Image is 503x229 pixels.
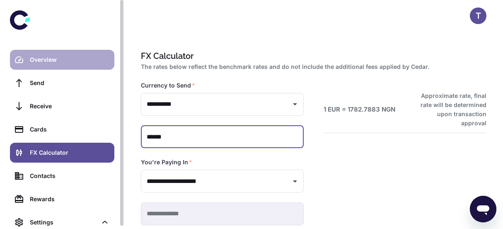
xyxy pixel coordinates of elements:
[30,55,109,64] div: Overview
[141,50,483,62] h1: FX Calculator
[10,50,114,70] a: Overview
[324,105,395,114] h6: 1 EUR = 1782.7883 NGN
[30,148,109,157] div: FX Calculator
[30,171,109,180] div: Contacts
[10,119,114,139] a: Cards
[470,7,486,24] button: T
[30,195,109,204] div: Rewards
[141,158,192,166] label: You're Paying In
[10,166,114,186] a: Contacts
[10,73,114,93] a: Send
[10,96,114,116] a: Receive
[470,196,496,222] iframe: Button to launch messaging window
[289,98,301,110] button: Open
[30,218,97,227] div: Settings
[30,125,109,134] div: Cards
[30,102,109,111] div: Receive
[141,81,195,90] label: Currency to Send
[10,189,114,209] a: Rewards
[30,78,109,88] div: Send
[10,143,114,163] a: FX Calculator
[413,91,486,128] h6: Approximate rate, final rate will be determined upon transaction approval
[289,175,301,187] button: Open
